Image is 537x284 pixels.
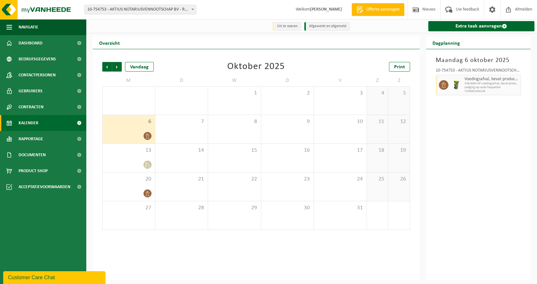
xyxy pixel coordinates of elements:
[310,7,342,12] strong: [PERSON_NAME]
[19,67,56,83] span: Contactpersonen
[19,179,70,195] span: Acceptatievoorwaarden
[392,90,406,97] span: 5
[394,65,405,70] span: Print
[211,204,258,211] span: 29
[436,68,521,75] div: 10-754753 - AKTIUS NOTARIUSVENNOOTSCHAP BV - ROESELARE
[317,176,363,183] span: 24
[159,118,205,125] span: 7
[19,83,43,99] span: Gebruikers
[211,118,258,125] span: 8
[436,56,521,65] h3: Maandag 6 oktober 2025
[211,176,258,183] span: 22
[159,176,205,183] span: 21
[19,51,56,67] span: Bedrijfsgegevens
[317,147,363,154] span: 17
[85,5,196,14] span: 10-754753 - AKTIUS NOTARIUSVENNOOTSCHAP BV - ROESELARE
[314,75,367,86] td: V
[159,204,205,211] span: 28
[317,118,363,125] span: 10
[125,62,154,72] div: Vandaag
[352,3,404,16] a: Offerte aanvragen
[370,118,385,125] span: 11
[370,176,385,183] span: 25
[464,77,519,82] span: Voedingsafval, bevat producten van dierlijke oorsprong, onverpakt, categorie 3
[19,147,46,163] span: Documenten
[155,75,208,86] td: D
[211,90,258,97] span: 1
[84,5,196,14] span: 10-754753 - AKTIUS NOTARIUSVENNOOTSCHAP BV - ROESELARE
[317,90,363,97] span: 3
[264,90,311,97] span: 2
[106,147,152,154] span: 13
[264,204,311,211] span: 30
[19,131,43,147] span: Rapportage
[426,36,466,49] h2: Dagplanning
[227,62,285,72] div: Oktober 2025
[19,19,38,35] span: Navigatie
[370,147,385,154] span: 18
[428,21,535,31] a: Extra taak aanvragen
[264,118,311,125] span: 9
[464,82,519,86] span: WB-0060-HP voedingsafval, bevat producten van dierlijke oors
[264,176,311,183] span: 23
[19,115,38,131] span: Kalender
[272,22,301,31] li: Uit te voeren
[159,147,205,154] span: 14
[392,147,406,154] span: 19
[19,35,43,51] span: Dashboard
[106,118,152,125] span: 6
[93,36,126,49] h2: Overzicht
[452,80,461,90] img: WB-0060-HPE-GN-51
[261,75,314,86] td: D
[317,204,363,211] span: 31
[112,62,122,72] span: Volgende
[367,75,388,86] td: Z
[102,75,155,86] td: M
[464,86,519,89] span: Lediging op vaste frequentie
[464,89,519,93] span: T250002160129
[388,75,410,86] td: Z
[211,147,258,154] span: 15
[392,118,406,125] span: 12
[106,204,152,211] span: 27
[19,163,48,179] span: Product Shop
[3,270,107,284] iframe: chat widget
[19,99,43,115] span: Contracten
[365,6,401,13] span: Offerte aanvragen
[370,90,385,97] span: 4
[392,176,406,183] span: 26
[304,22,350,31] li: Afgewerkt en afgemeld
[106,176,152,183] span: 20
[264,147,311,154] span: 16
[102,62,112,72] span: Vorige
[389,62,410,72] a: Print
[208,75,261,86] td: W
